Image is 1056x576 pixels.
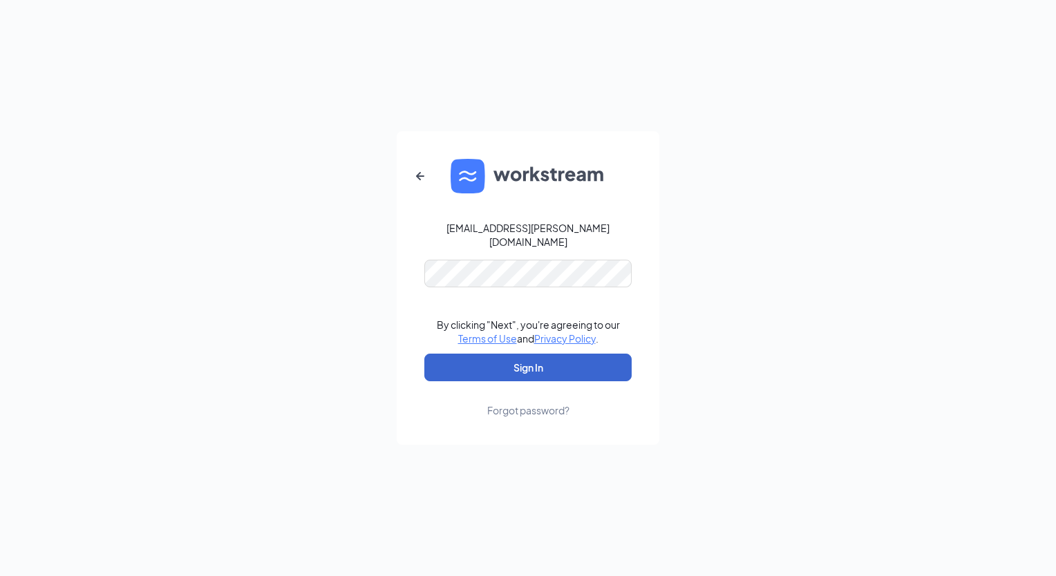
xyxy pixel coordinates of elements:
[487,403,569,417] div: Forgot password?
[534,332,596,345] a: Privacy Policy
[424,221,632,249] div: [EMAIL_ADDRESS][PERSON_NAME][DOMAIN_NAME]
[458,332,517,345] a: Terms of Use
[487,381,569,417] a: Forgot password?
[412,168,428,184] svg: ArrowLeftNew
[451,159,605,193] img: WS logo and Workstream text
[404,160,437,193] button: ArrowLeftNew
[437,318,620,345] div: By clicking "Next", you're agreeing to our and .
[424,354,632,381] button: Sign In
